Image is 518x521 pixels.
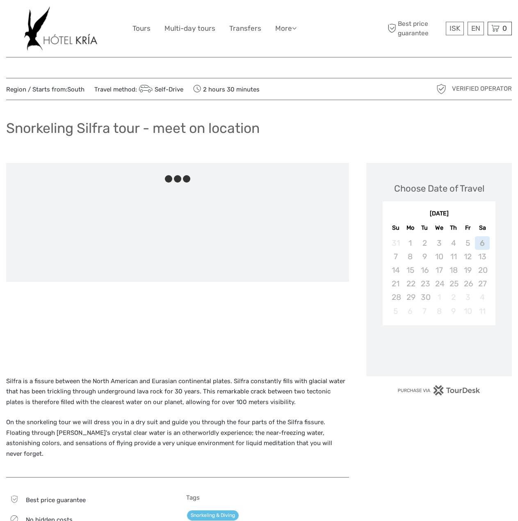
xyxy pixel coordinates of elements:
span: Best price guarantee [26,496,86,504]
div: Choose Date of Travel [394,182,484,195]
div: Not available Tuesday, September 30th, 2025 [418,290,432,304]
div: Not available Saturday, September 27th, 2025 [475,277,489,290]
div: Not available Friday, October 3rd, 2025 [461,290,475,304]
div: Not available Sunday, September 21st, 2025 [388,277,403,290]
div: Tu [418,222,432,233]
div: Not available Tuesday, September 9th, 2025 [418,250,432,263]
div: Not available Saturday, September 20th, 2025 [475,263,489,277]
div: Not available Monday, September 8th, 2025 [403,250,418,263]
div: Not available Friday, September 26th, 2025 [461,277,475,290]
div: [DATE] [383,210,495,218]
div: Not available Thursday, October 2nd, 2025 [446,290,461,304]
div: month 2025-09 [385,236,493,318]
div: Not available Wednesday, September 3rd, 2025 [432,236,446,250]
span: ISK [450,24,460,32]
span: Region / Starts from: [6,85,84,94]
div: Fr [461,222,475,233]
div: Not available Saturday, October 11th, 2025 [475,304,489,318]
div: Not available Sunday, September 7th, 2025 [388,250,403,263]
div: Not available Saturday, September 13th, 2025 [475,250,489,263]
a: Transfers [229,23,261,34]
a: Tours [132,23,151,34]
div: Not available Thursday, October 9th, 2025 [446,304,461,318]
div: Not available Monday, September 15th, 2025 [403,263,418,277]
span: Travel method: [94,83,183,95]
a: South [67,86,84,93]
div: Not available Monday, September 29th, 2025 [403,290,418,304]
div: Not available Friday, September 12th, 2025 [461,250,475,263]
img: verified_operator_grey_128.png [435,82,448,96]
a: Self-Drive [137,86,183,93]
div: Not available Monday, September 1st, 2025 [403,236,418,250]
div: Not available Wednesday, September 17th, 2025 [432,263,446,277]
div: Not available Monday, October 6th, 2025 [403,304,418,318]
div: Not available Tuesday, September 23rd, 2025 [418,277,432,290]
div: Not available Monday, September 22nd, 2025 [403,277,418,290]
div: EN [468,22,484,35]
div: Th [446,222,461,233]
div: Not available Tuesday, September 2nd, 2025 [418,236,432,250]
div: Sa [475,222,489,233]
div: Not available Friday, October 10th, 2025 [461,304,475,318]
div: Mo [403,222,418,233]
div: Loading... [436,347,442,352]
div: Not available Friday, September 19th, 2025 [461,263,475,277]
h5: Tags [186,494,349,501]
span: 2 hours 30 minutes [193,83,260,95]
div: Not available Tuesday, October 7th, 2025 [418,304,432,318]
a: Snorkeling & Diving [187,510,239,521]
div: Not available Thursday, September 18th, 2025 [446,263,461,277]
a: Multi-day tours [164,23,215,34]
div: Not available Thursday, September 11th, 2025 [446,250,461,263]
div: Not available Saturday, October 4th, 2025 [475,290,489,304]
p: On the snorkeling tour we will dress you in a dry suit and guide you through the four parts of th... [6,417,349,459]
div: Not available Wednesday, September 10th, 2025 [432,250,446,263]
div: Not available Thursday, September 4th, 2025 [446,236,461,250]
div: Not available Wednesday, September 24th, 2025 [432,277,446,290]
img: 532-e91e591f-ac1d-45f7-9962-d0f146f45aa0_logo_big.jpg [24,6,97,51]
div: Not available Sunday, September 28th, 2025 [388,290,403,304]
div: Not available Sunday, August 31st, 2025 [388,236,403,250]
div: Not available Wednesday, October 1st, 2025 [432,290,446,304]
span: 0 [501,24,508,32]
div: Not available Sunday, October 5th, 2025 [388,304,403,318]
img: PurchaseViaTourDesk.png [397,385,481,395]
div: Not available Saturday, September 6th, 2025 [475,236,489,250]
span: Verified Operator [452,85,512,93]
div: Su [388,222,403,233]
div: Not available Tuesday, September 16th, 2025 [418,263,432,277]
div: Not available Sunday, September 14th, 2025 [388,263,403,277]
h1: Snorkeling Silfra tour - meet on location [6,120,260,137]
p: Silfra is a fissure between the North American and Eurasian continental plates. Silfra constantly... [6,376,349,408]
span: Best price guarantee [386,19,444,37]
div: Not available Thursday, September 25th, 2025 [446,277,461,290]
a: More [275,23,297,34]
div: Not available Friday, September 5th, 2025 [461,236,475,250]
div: Not available Wednesday, October 8th, 2025 [432,304,446,318]
div: We [432,222,446,233]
